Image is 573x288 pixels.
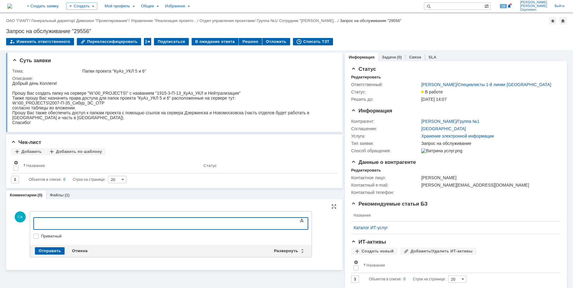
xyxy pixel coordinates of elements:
div: / [76,18,131,23]
a: Связи [409,55,421,59]
div: Ответственный: [351,82,420,87]
span: Статус [351,66,376,72]
span: Данные о контрагенте [351,159,416,165]
div: Решить до: [351,97,420,102]
div: (0) [38,193,43,197]
span: Объектов в списке: [29,177,62,182]
a: SLA [429,55,436,59]
span: Настройки [354,260,358,265]
div: / [257,18,279,23]
div: Редактировать [351,75,381,80]
a: ОАО "ГИАП" [6,18,29,23]
div: / [279,18,340,23]
span: ИТ-активы [351,239,386,245]
div: Создать [66,2,97,10]
a: Сотрудник "[PERSON_NAME]… [279,18,338,23]
a: Управление "Реализация проекто… [131,18,197,23]
a: Генеральный директор [32,18,74,23]
div: / [200,18,257,23]
div: / [131,18,200,23]
a: Дивизион "Проектирование" [76,18,129,23]
a: Информация [349,55,374,59]
a: Специалисты 1-й линии [GEOGRAPHIC_DATA] [458,82,551,87]
a: Перейти на домашнюю страницу [7,4,12,9]
div: [PERSON_NAME][EMAIL_ADDRESS][DOMAIN_NAME] [421,183,557,188]
div: Название [366,263,385,267]
span: Расширенный поиск [484,3,490,9]
div: Статус [204,163,217,168]
a: [GEOGRAPHIC_DATA] [421,126,466,131]
span: Суть заявки [12,58,51,63]
div: Контактный телефон: [351,190,420,195]
span: 18 [500,4,507,8]
a: Комментарии [10,193,37,197]
a: Задачи [382,55,396,59]
div: На всю страницу [331,204,336,209]
div: Услуга: [351,134,420,138]
div: Название [26,163,45,168]
div: / [421,82,551,87]
div: (0) [397,55,402,59]
span: В работе [421,89,443,94]
div: (1) [65,193,69,197]
div: Соглашение: [351,126,420,131]
div: 0 [63,176,66,183]
a: Каталог ИТ-услуг [354,225,553,230]
a: Отдел управления проектами [200,18,255,23]
div: Способ обращения: [351,148,420,153]
i: Строк на странице: [29,176,106,183]
div: Контактный e-mail: [351,183,420,188]
a: Группа №1 [458,119,479,124]
div: Тема: [12,69,81,74]
div: Запрос на обслуживание "29556" [6,28,567,34]
img: logo [7,4,12,9]
div: Редактировать [351,168,381,173]
img: Витрина услуг.png [421,148,462,153]
div: Сделать домашней страницей [559,17,567,25]
div: Запрос на обслуживание "29556" [340,18,401,23]
div: Папки проекта "КуАз_УКЛ 5 и 6" [82,69,333,74]
span: Объектов в списке: [369,277,402,281]
div: Тип заявки: [351,141,420,146]
div: / [421,119,479,124]
label: Приватный [41,234,307,239]
th: Название [361,257,556,273]
div: / [6,18,32,23]
a: Хранение электронной информации [421,134,494,138]
div: Статус: [351,89,420,94]
div: Описание: [12,76,335,81]
span: Показать панель инструментов [298,217,305,224]
span: Настройки [13,160,18,165]
a: [PERSON_NAME] [421,119,456,124]
th: Название [351,210,556,222]
div: Добавить в избранное [549,17,556,25]
a: Группа №1 [257,18,277,23]
span: [DATE] 14:07 [421,97,447,102]
div: Контрагент: [351,119,420,124]
div: Контактное лицо: [351,175,420,180]
a: Файлы [50,193,64,197]
span: СА [15,211,26,222]
div: Работа с массовостью [144,38,151,45]
span: Чек-лист [11,139,41,145]
th: Статус [201,158,333,173]
div: 0 [403,275,406,283]
span: [PERSON_NAME] [520,4,547,8]
a: [PERSON_NAME] [421,82,456,87]
span: [PERSON_NAME] [520,1,547,4]
i: Строк на странице: [369,275,446,283]
span: Сергеевич [520,8,547,12]
div: [PERSON_NAME] [421,175,557,180]
span: Рекомендуемые статьи БЗ [351,201,428,207]
span: Информация [351,108,392,114]
th: Название [21,158,201,173]
div: / [32,18,77,23]
div: Запрос на обслуживание [421,141,557,146]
